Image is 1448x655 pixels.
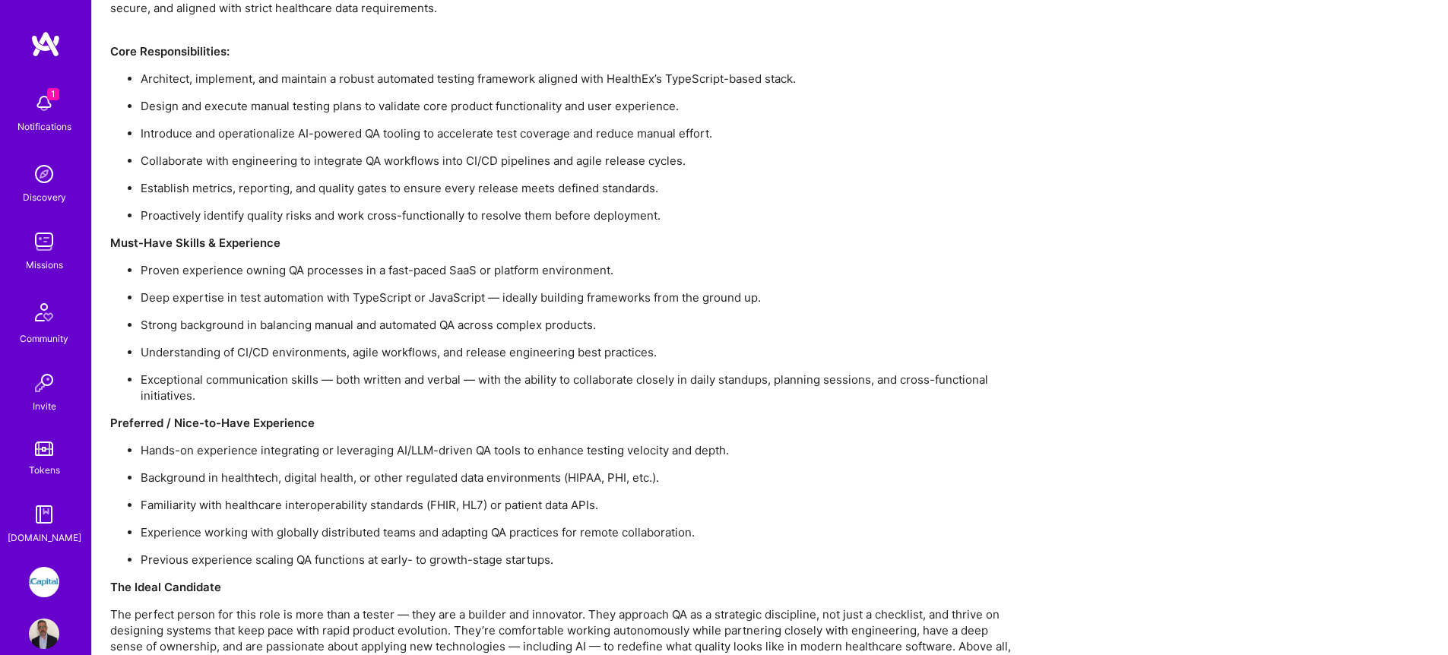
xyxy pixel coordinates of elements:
[29,619,59,649] img: User Avatar
[29,567,59,597] img: iCapital: Building an Alternative Investment Marketplace
[17,119,71,134] div: Notifications
[29,462,60,478] div: Tokens
[20,331,68,346] div: Community
[29,88,59,119] img: bell
[35,441,53,456] img: tokens
[110,580,221,594] strong: The Ideal Candidate
[47,88,59,100] span: 1
[141,497,1022,513] p: Familiarity with healthcare interoperability standards (FHIR, HL7) or patient data APIs.
[141,71,1022,87] p: Architect, implement, and maintain a robust automated testing framework aligned with HealthEx’s T...
[26,257,63,273] div: Missions
[26,294,62,331] img: Community
[30,30,61,58] img: logo
[141,344,1022,360] p: Understanding of CI/CD environments, agile workflows, and release engineering best practices.
[141,153,1022,169] p: Collaborate with engineering to integrate QA workflows into CI/CD pipelines and agile release cyc...
[141,470,1022,486] p: Background in healthtech, digital health, or other regulated data environments (HIPAA, PHI, etc.).
[141,290,1022,305] p: Deep expertise in test automation with TypeScript or JavaScript — ideally building frameworks fro...
[110,44,230,59] strong: Core Responsibilities:
[23,189,66,205] div: Discovery
[141,372,1022,403] p: Exceptional communication skills — both written and verbal — with the ability to collaborate clos...
[141,207,1022,223] p: Proactively identify quality risks and work cross-functionally to resolve them before deployment.
[29,159,59,189] img: discovery
[141,98,1022,114] p: Design and execute manual testing plans to validate core product functionality and user experience.
[33,398,56,414] div: Invite
[141,180,1022,196] p: Establish metrics, reporting, and quality gates to ensure every release meets defined standards.
[29,226,59,257] img: teamwork
[110,236,280,250] strong: Must-Have Skills & Experience
[141,524,1022,540] p: Experience working with globally distributed teams and adapting QA practices for remote collabora...
[141,317,1022,333] p: Strong background in balancing manual and automated QA across complex products.
[141,552,1022,568] p: Previous experience scaling QA functions at early- to growth-stage startups.
[8,530,81,546] div: [DOMAIN_NAME]
[141,262,1022,278] p: Proven experience owning QA processes in a fast-paced SaaS or platform environment.
[25,619,63,649] a: User Avatar
[29,368,59,398] img: Invite
[141,125,1022,141] p: Introduce and operationalize AI-powered QA tooling to accelerate test coverage and reduce manual ...
[141,442,1022,458] p: Hands-on experience integrating or leveraging AI/LLM-driven QA tools to enhance testing velocity ...
[110,416,315,430] strong: Preferred / Nice-to-Have Experience
[29,499,59,530] img: guide book
[25,567,63,597] a: iCapital: Building an Alternative Investment Marketplace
